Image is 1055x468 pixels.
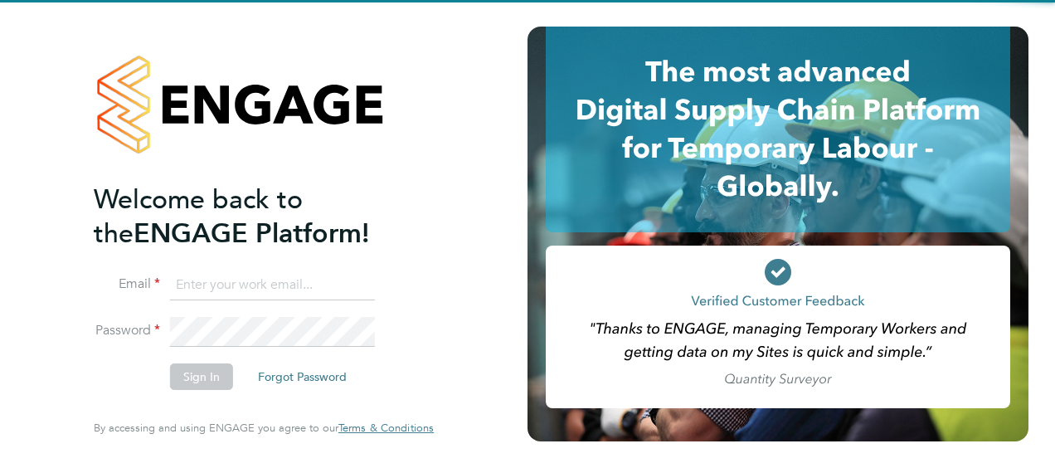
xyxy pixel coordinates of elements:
button: Sign In [170,363,233,390]
label: Password [94,322,160,339]
span: Welcome back to the [94,183,303,250]
input: Enter your work email... [170,271,375,300]
button: Forgot Password [245,363,360,390]
h2: ENGAGE Platform! [94,183,417,251]
a: Terms & Conditions [338,422,434,435]
label: Email [94,275,160,293]
span: By accessing and using ENGAGE you agree to our [94,421,434,435]
span: Terms & Conditions [338,421,434,435]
